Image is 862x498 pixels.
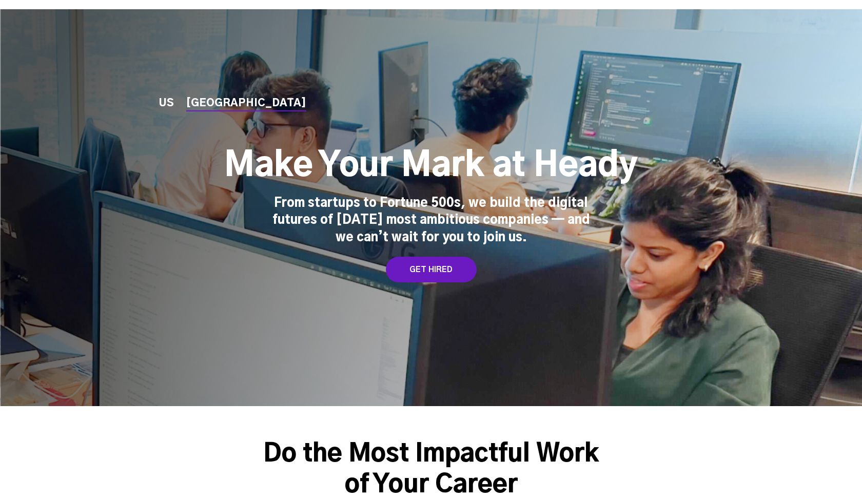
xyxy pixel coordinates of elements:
div: From startups to Fortune 500s, we build the digital futures of [DATE] most ambitious companies — ... [272,195,590,247]
a: GET HIRED [386,257,477,282]
a: [GEOGRAPHIC_DATA] [186,98,306,109]
h1: Make Your Mark at Heady [224,146,638,187]
a: US [159,98,174,109]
